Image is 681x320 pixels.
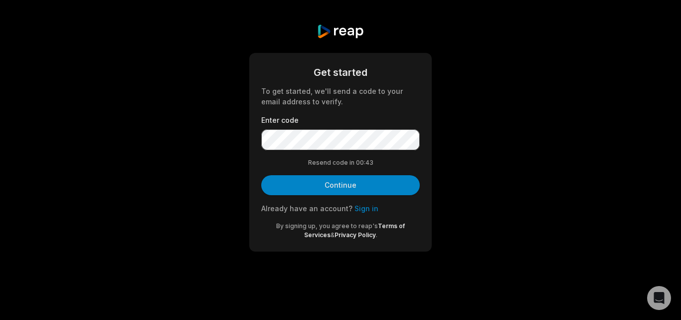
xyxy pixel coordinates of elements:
a: Privacy Policy [335,231,376,239]
a: Sign in [354,204,378,213]
button: Continue [261,175,420,195]
img: reap [317,24,364,39]
div: To get started, we'll send a code to your email address to verify. [261,86,420,107]
a: Terms of Services [304,222,405,239]
span: & [331,231,335,239]
label: Enter code [261,115,420,125]
div: Get started [261,65,420,80]
span: By signing up, you agree to reap's [276,222,378,230]
div: Resend code in 00: [261,158,420,167]
div: Open Intercom Messenger [647,286,671,310]
span: . [376,231,377,239]
span: 43 [365,158,373,167]
span: Already have an account? [261,204,352,213]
